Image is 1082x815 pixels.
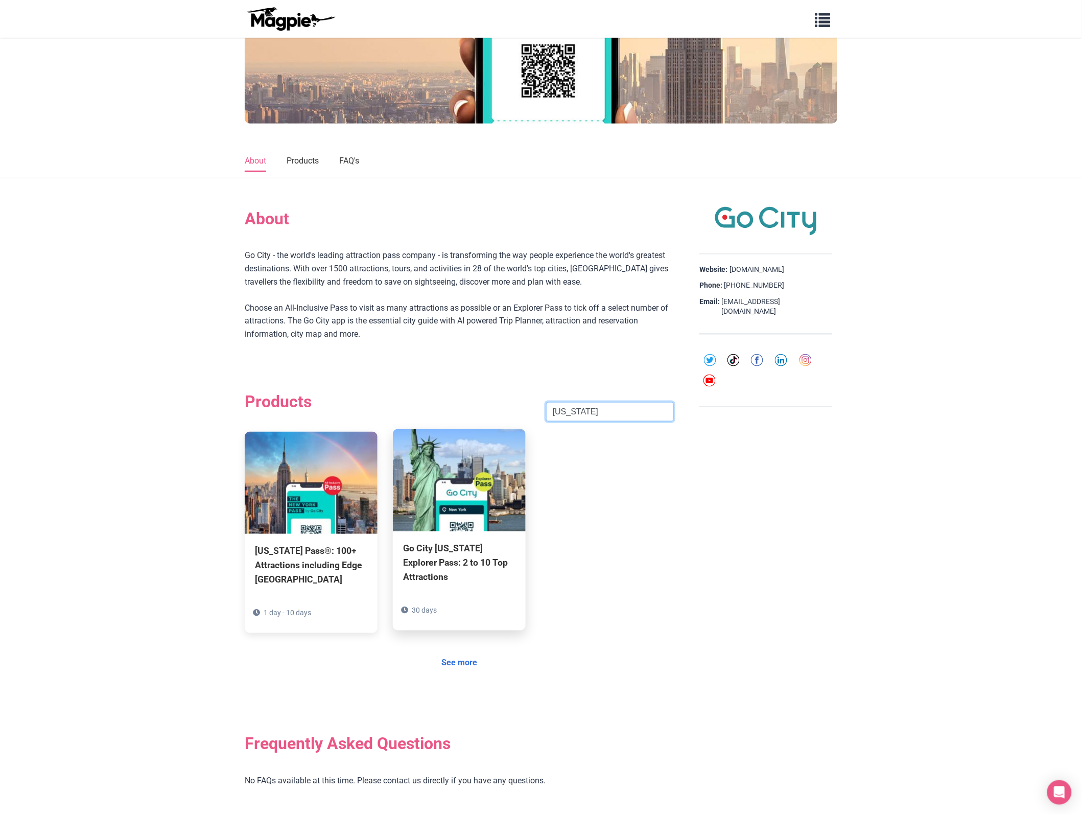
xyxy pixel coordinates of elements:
div: Go City - the world's leading attraction pass company - is transforming the way people experience... [245,249,674,340]
h2: Products [245,392,312,411]
a: [US_STATE] Pass®: 100+ Attractions including Edge [GEOGRAPHIC_DATA] 1 day - 10 days [245,432,378,633]
div: Go City [US_STATE] Explorer Pass: 2 to 10 Top Attractions [403,542,515,585]
img: New York Pass®: 100+ Attractions including Edge NYC [245,432,378,534]
img: linkedin-round-01-4bc9326eb20f8e88ec4be7e8773b84b7.svg [775,354,787,366]
strong: Phone: [699,281,722,291]
img: Go City New York Explorer Pass: 2 to 10 Top Attractions [393,429,526,531]
div: [US_STATE] Pass®: 100+ Attractions including Edge [GEOGRAPHIC_DATA] [255,544,367,587]
h2: About [245,209,674,228]
a: [DOMAIN_NAME] [730,265,785,275]
strong: Email: [699,297,720,307]
input: Search product name, city, or interal id [546,402,674,422]
span: 30 days [412,607,437,615]
a: About [245,151,266,172]
a: Products [287,151,319,172]
img: twitter-round-01-cd1e625a8cae957d25deef6d92bf4839.svg [704,354,716,366]
h2: Frequently Asked Questions [245,734,674,754]
img: instagram-round-01-d873700d03cfe9216e9fb2676c2aa726.svg [799,354,812,366]
a: [EMAIL_ADDRESS][DOMAIN_NAME] [722,297,832,317]
img: Go City logo [715,204,817,238]
p: No FAQs available at this time. Please contact us directly if you have any questions. [245,775,674,788]
div: Open Intercom Messenger [1047,780,1072,805]
div: [PHONE_NUMBER] [699,281,832,291]
a: Go City [US_STATE] Explorer Pass: 2 to 10 Top Attractions 30 days [393,429,526,631]
span: 1 day - 10 days [264,609,311,617]
img: facebook-round-01-50ddc191f871d4ecdbe8252d2011563a.svg [751,354,763,366]
img: logo-ab69f6fb50320c5b225c76a69d11143b.png [245,7,337,31]
img: youtube-round-01-0acef599b0341403c37127b094ecd7da.svg [703,375,716,387]
a: FAQ's [339,151,359,172]
a: See more [435,654,484,673]
img: tiktok-round-01-ca200c7ba8d03f2cade56905edf8567d.svg [727,354,740,366]
strong: Website: [699,265,728,275]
